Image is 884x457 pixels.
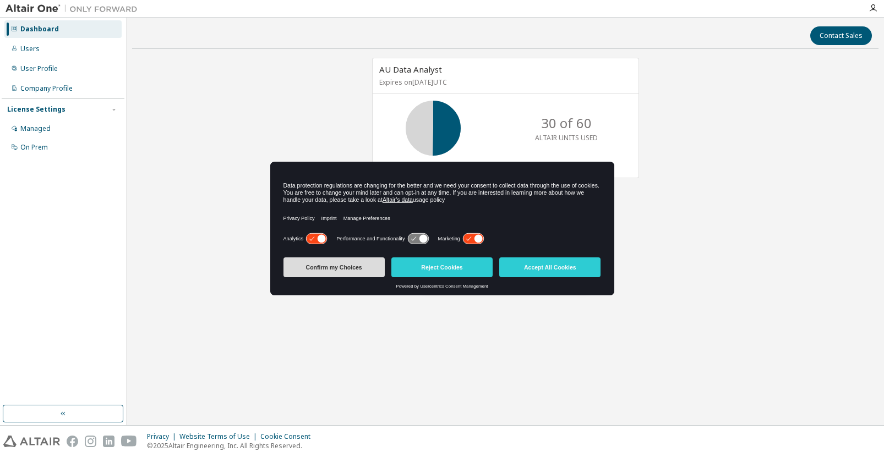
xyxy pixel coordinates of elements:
[379,64,442,75] span: AU Data Analyst
[147,432,179,441] div: Privacy
[20,124,51,133] div: Managed
[103,436,114,447] img: linkedin.svg
[7,105,66,114] div: License Settings
[20,25,59,34] div: Dashboard
[67,436,78,447] img: facebook.svg
[810,26,872,45] button: Contact Sales
[20,45,40,53] div: Users
[535,133,598,142] p: ALTAIR UNITS USED
[260,432,317,441] div: Cookie Consent
[20,64,58,73] div: User Profile
[6,3,143,14] img: Altair One
[379,78,629,87] p: Expires on [DATE] UTC
[20,84,73,93] div: Company Profile
[20,143,48,152] div: On Prem
[179,432,260,441] div: Website Terms of Use
[85,436,96,447] img: instagram.svg
[3,436,60,447] img: altair_logo.svg
[147,441,317,450] p: © 2025 Altair Engineering, Inc. All Rights Reserved.
[121,436,137,447] img: youtube.svg
[541,114,592,133] p: 30 of 60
